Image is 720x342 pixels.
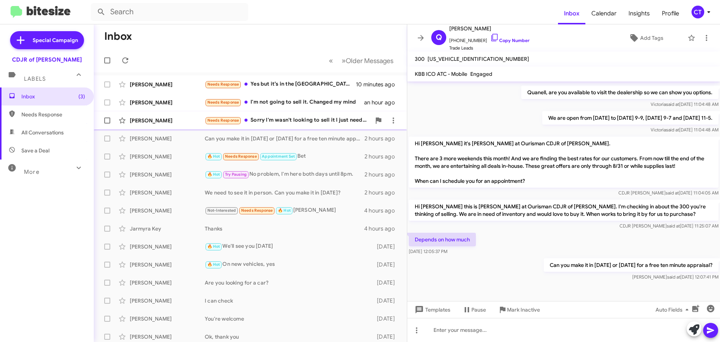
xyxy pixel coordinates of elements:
a: Special Campaign [10,31,84,49]
span: Save a Deal [21,147,49,154]
div: We'll see you [DATE] [205,242,373,251]
div: 2 hours ago [364,189,401,196]
span: [US_VEHICLE_IDENTIFICATION_NUMBER] [427,56,529,62]
span: Trade Leads [449,44,529,52]
button: CT [685,6,712,18]
span: CDJR [PERSON_NAME] [DATE] 11:04:05 AM [618,190,718,196]
span: Labels [24,75,46,82]
div: [PERSON_NAME] [205,206,364,215]
button: Pause [456,303,492,316]
div: Bet [205,152,364,161]
span: 🔥 Hot [207,244,220,249]
span: Pause [471,303,486,316]
button: Next [337,53,398,68]
a: Inbox [558,3,585,24]
div: Thanks [205,225,364,232]
span: Needs Response [207,100,239,105]
span: [PHONE_NUMBER] [449,33,529,44]
span: Inbox [21,93,85,100]
button: Previous [324,53,337,68]
nav: Page navigation example [325,53,398,68]
span: More [24,169,39,175]
button: Templates [407,303,456,316]
div: [PERSON_NAME] [130,207,205,214]
span: CDJR [PERSON_NAME] [DATE] 11:25:07 AM [619,223,718,229]
span: Auto Fields [655,303,691,316]
span: Q [436,32,442,44]
div: an hour ago [364,99,401,106]
div: I'm not going to sell it. Changed my mind [205,98,364,107]
span: said at [667,223,680,229]
span: Add Tags [640,31,663,45]
div: Jarmyra Key [130,225,205,232]
div: [PERSON_NAME] [130,333,205,340]
span: 🔥 Hot [207,262,220,267]
span: 🔥 Hot [207,154,220,159]
span: Appointment Set [262,154,295,159]
span: Special Campaign [33,36,78,44]
div: No problem, I'm here both days until 8pm. [205,170,364,179]
button: Auto Fields [649,303,697,316]
span: said at [666,127,679,133]
div: [PERSON_NAME] [130,189,205,196]
span: Victoria [DATE] 11:04:48 AM [651,101,718,107]
div: 2 hours ago [364,171,401,178]
p: Depends on how much [409,233,476,246]
div: [DATE] [373,333,401,340]
div: [DATE] [373,297,401,304]
div: Ok, thank you [205,333,373,340]
span: KBB ICO ATC - Mobile [415,71,467,77]
span: Needs Response [207,118,239,123]
div: 2 hours ago [364,153,401,160]
button: Add Tags [607,31,684,45]
p: Can you make it in [DATE] or [DATE] for a free ten minute appraisal? [544,258,718,272]
h1: Inbox [104,30,132,42]
span: Needs Response [207,82,239,87]
div: [PERSON_NAME] [130,135,205,142]
span: « [329,56,333,65]
div: [DATE] [373,261,401,268]
span: Templates [413,303,450,316]
div: 10 minutes ago [356,81,401,88]
span: said at [666,101,679,107]
div: CT [691,6,704,18]
div: [DATE] [373,279,401,286]
div: Can you make it in [DATE] or [DATE] for a free ten minute appraisal? [205,135,364,142]
div: 4 hours ago [364,207,401,214]
span: Victoria [DATE] 11:04:48 AM [651,127,718,133]
span: Needs Response [225,154,257,159]
span: All Conversations [21,129,64,136]
a: Profile [656,3,685,24]
div: [PERSON_NAME] [130,243,205,250]
div: [PERSON_NAME] [130,117,205,124]
span: » [342,56,346,65]
div: CDJR of [PERSON_NAME] [12,56,82,63]
div: I can check [205,297,373,304]
div: [PERSON_NAME] [130,261,205,268]
span: (3) [78,93,85,100]
span: 🔥 Hot [278,208,291,213]
span: Needs Response [21,111,85,118]
a: Copy Number [490,38,529,43]
span: Calendar [585,3,622,24]
span: Mark Inactive [507,303,540,316]
span: Engaged [470,71,492,77]
div: [PERSON_NAME] [130,153,205,160]
span: Not-Interested [207,208,236,213]
div: [PERSON_NAME] [130,297,205,304]
span: 🔥 Hot [207,172,220,177]
div: [PERSON_NAME] [130,315,205,322]
div: 4 hours ago [364,225,401,232]
div: [DATE] [373,243,401,250]
button: Mark Inactive [492,303,546,316]
div: Are you looking for a car? [205,279,373,286]
div: [DATE] [373,315,401,322]
div: [PERSON_NAME] [130,279,205,286]
a: Insights [622,3,656,24]
span: [PERSON_NAME] [449,24,529,33]
span: Needs Response [241,208,273,213]
span: Older Messages [346,57,393,65]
